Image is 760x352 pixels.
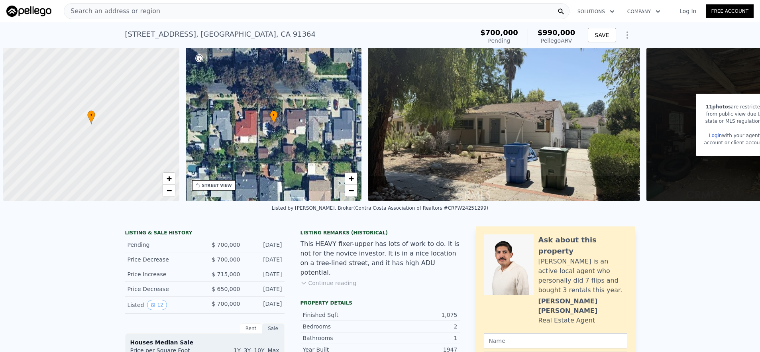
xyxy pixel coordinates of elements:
div: Property details [300,300,460,306]
div: 1,075 [380,311,458,319]
img: Sale: 166537706 Parcel: 54902760 [368,48,640,201]
span: • [270,112,278,119]
a: Free Account [706,4,754,18]
div: Price Decrease [128,256,198,264]
div: [DATE] [247,285,282,293]
img: Pellego [6,6,51,17]
span: 11 photos [706,104,731,110]
span: $ 700,000 [212,301,240,307]
a: Log In [670,7,706,15]
input: Name [484,333,627,348]
button: Company [621,4,667,19]
span: $ 650,000 [212,286,240,292]
div: This HEAVY fixer-upper has lots of work to do. It is not for the novice investor. It is in a nice... [300,239,460,277]
div: [STREET_ADDRESS] , [GEOGRAPHIC_DATA] , CA 91364 [125,29,316,40]
div: [DATE] [247,270,282,278]
a: Login [709,133,722,138]
div: 2 [380,323,458,330]
div: Sale [262,323,285,334]
div: Real Estate Agent [538,316,595,325]
div: • [87,110,95,124]
div: • [270,110,278,124]
div: [DATE] [247,256,282,264]
button: Show Options [619,27,635,43]
button: SAVE [588,28,616,42]
span: + [349,173,354,183]
span: + [166,173,171,183]
div: Ask about this property [538,234,627,257]
button: Solutions [571,4,621,19]
div: Bedrooms [303,323,380,330]
div: [DATE] [247,241,282,249]
button: Continue reading [300,279,357,287]
a: Zoom in [163,173,175,185]
span: $ 715,000 [212,271,240,277]
span: $700,000 [480,28,518,37]
div: Listing Remarks (Historical) [300,230,460,236]
div: Rent [240,323,262,334]
a: Zoom out [345,185,357,197]
div: [DATE] [247,300,282,310]
div: Listed by [PERSON_NAME], Broker (Contra Costa Association of Realtors #CRPW24251299) [272,205,488,211]
div: Price Decrease [128,285,198,293]
span: $ 700,000 [212,256,240,263]
span: with your agent [722,133,760,138]
div: Price Increase [128,270,198,278]
a: Zoom in [345,173,357,185]
div: Bathrooms [303,334,380,342]
div: Pending [128,241,198,249]
div: Listed [128,300,198,310]
span: − [166,185,171,195]
span: $990,000 [538,28,575,37]
span: $ 700,000 [212,242,240,248]
a: Zoom out [163,185,175,197]
button: View historical data [147,300,167,310]
span: Search an address or region [64,6,160,16]
span: • [87,112,95,119]
div: [PERSON_NAME] is an active local agent who personally did 7 flips and bought 3 rentals this year. [538,257,627,295]
div: Finished Sqft [303,311,380,319]
span: − [349,185,354,195]
div: LISTING & SALE HISTORY [125,230,285,238]
div: Pending [480,37,518,45]
div: Pellego ARV [538,37,575,45]
div: 1 [380,334,458,342]
div: STREET VIEW [202,183,232,189]
div: [PERSON_NAME] [PERSON_NAME] [538,297,627,316]
div: Houses Median Sale [130,338,279,346]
